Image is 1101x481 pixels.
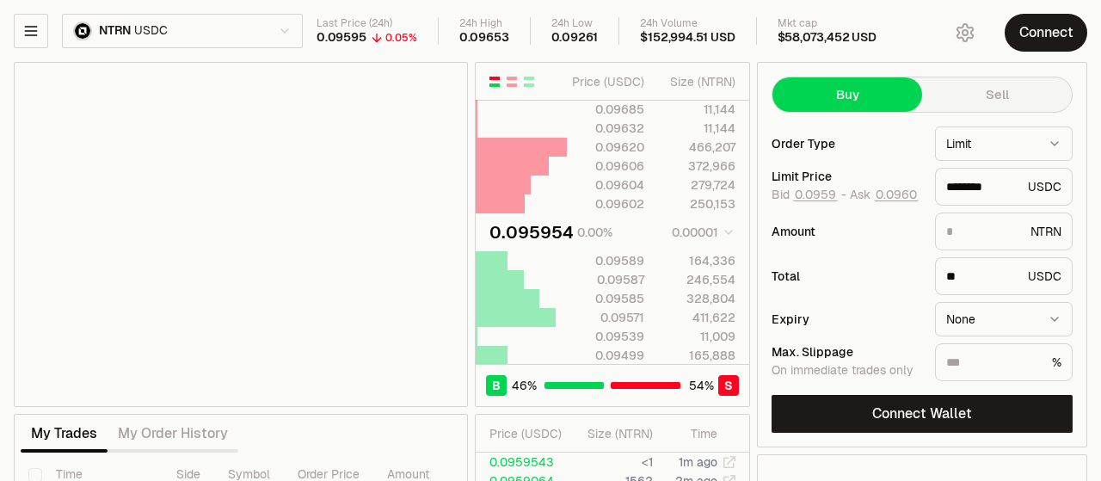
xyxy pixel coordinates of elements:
[772,225,921,237] div: Amount
[772,395,1073,433] button: Connect Wallet
[793,188,838,201] button: 0.0959
[724,377,733,394] span: S
[459,17,509,30] div: 24h High
[679,454,717,470] time: 1m ago
[659,328,735,345] div: 11,009
[850,188,919,203] span: Ask
[385,31,417,45] div: 0.05%
[640,17,735,30] div: 24h Volume
[778,30,876,46] div: $58,073,452 USD
[568,139,644,156] div: 0.09620
[551,17,599,30] div: 24h Low
[778,17,876,30] div: Mkt cap
[75,23,90,39] img: NTRN Logo
[505,75,519,89] button: Show Sell Orders Only
[568,290,644,307] div: 0.09585
[659,252,735,269] div: 164,336
[317,30,366,46] div: 0.09595
[935,168,1073,206] div: USDC
[522,75,536,89] button: Show Buy Orders Only
[492,377,501,394] span: B
[15,63,467,406] iframe: Financial Chart
[568,309,644,326] div: 0.09571
[659,195,735,213] div: 250,153
[659,309,735,326] div: 411,622
[659,73,735,90] div: Size ( NTRN )
[568,271,644,288] div: 0.09587
[317,17,417,30] div: Last Price (24h)
[659,120,735,137] div: 11,144
[582,425,653,442] div: Size ( NTRN )
[569,453,654,472] td: <1
[772,346,921,358] div: Max. Slippage
[568,252,644,269] div: 0.09589
[772,313,921,325] div: Expiry
[568,195,644,213] div: 0.09602
[689,377,714,394] span: 54 %
[659,271,735,288] div: 246,554
[21,416,108,451] button: My Trades
[568,101,644,118] div: 0.09685
[935,302,1073,336] button: None
[568,73,644,90] div: Price ( USDC )
[659,176,735,194] div: 279,724
[108,416,238,451] button: My Order History
[922,77,1072,112] button: Sell
[659,290,735,307] div: 328,804
[99,23,131,39] span: NTRN
[134,23,167,39] span: USDC
[935,213,1073,250] div: NTRN
[935,126,1073,161] button: Limit
[772,363,921,379] div: On immediate trades only
[659,101,735,118] div: 11,144
[640,30,735,46] div: $152,994.51 USD
[772,170,921,182] div: Limit Price
[488,75,501,89] button: Show Buy and Sell Orders
[874,188,919,201] button: 0.0960
[1005,14,1087,52] button: Connect
[476,453,569,472] td: 0.0959543
[459,30,509,46] div: 0.09653
[667,425,717,442] div: Time
[935,343,1073,381] div: %
[568,120,644,137] div: 0.09632
[568,328,644,345] div: 0.09539
[659,139,735,156] div: 466,207
[659,347,735,364] div: 165,888
[489,425,568,442] div: Price ( USDC )
[772,77,922,112] button: Buy
[568,157,644,175] div: 0.09606
[935,257,1073,295] div: USDC
[772,270,921,282] div: Total
[577,224,612,241] div: 0.00%
[512,377,537,394] span: 46 %
[568,347,644,364] div: 0.09499
[772,188,846,203] span: Bid -
[489,220,574,244] div: 0.095954
[551,30,599,46] div: 0.09261
[568,176,644,194] div: 0.09604
[667,222,735,243] button: 0.00001
[659,157,735,175] div: 372,966
[772,138,921,150] div: Order Type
